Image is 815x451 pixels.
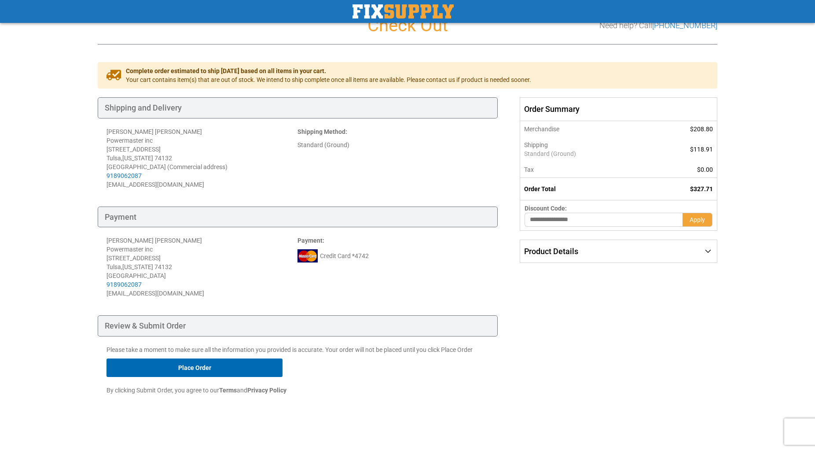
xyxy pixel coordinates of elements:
[297,128,345,135] span: Shipping Method
[247,387,286,394] strong: Privacy Policy
[106,386,489,395] p: By clicking Submit Order, you agree to our and
[106,181,204,188] span: [EMAIL_ADDRESS][DOMAIN_NAME]
[297,249,318,262] img: mc.png
[520,97,717,121] span: Order Summary
[520,121,650,137] th: Merchandise
[297,237,324,244] strong: :
[122,155,153,162] span: [US_STATE]
[219,387,237,394] strong: Terms
[297,249,488,262] div: Credit Card *4742
[297,237,323,244] span: Payment
[122,263,153,270] span: [US_STATE]
[98,16,717,35] h1: Check Out
[106,172,142,179] a: 9189062087
[352,4,454,18] img: Fix Industrial Supply
[106,127,297,189] address: [PERSON_NAME] [PERSON_NAME] Powermaster inc [STREET_ADDRESS] Tulsa , 74132 [GEOGRAPHIC_DATA] (Com...
[683,213,712,227] button: Apply
[126,67,531,75] span: Complete order estimated to ship [DATE] based on all items in your cart.
[352,4,454,18] a: store logo
[524,185,556,192] strong: Order Total
[98,207,498,228] div: Payment
[690,216,705,223] span: Apply
[524,149,645,158] span: Standard (Ground)
[106,359,283,377] button: Place Order
[524,141,548,148] span: Shipping
[652,21,717,30] a: [PHONE_NUMBER]
[525,205,567,212] span: Discount Code:
[297,128,347,135] strong: :
[697,166,713,173] span: $0.00
[106,281,142,288] a: 9189062087
[690,126,713,133] span: $208.80
[106,290,204,297] span: [EMAIL_ADDRESS][DOMAIN_NAME]
[690,185,713,192] span: $327.71
[524,247,578,256] span: Product Details
[520,162,650,178] th: Tax
[106,345,489,354] p: Please take a moment to make sure all the information you provided is accurate. Your order will n...
[126,75,531,84] span: Your cart contains item(s) that are out of stock. We intend to ship complete once all items are a...
[599,21,717,30] h3: Need help? Call
[106,236,297,289] div: [PERSON_NAME] [PERSON_NAME] Powermaster inc [STREET_ADDRESS] Tulsa , 74132 [GEOGRAPHIC_DATA]
[98,315,498,336] div: Review & Submit Order
[297,140,488,149] div: Standard (Ground)
[98,97,498,118] div: Shipping and Delivery
[690,146,713,153] span: $118.91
